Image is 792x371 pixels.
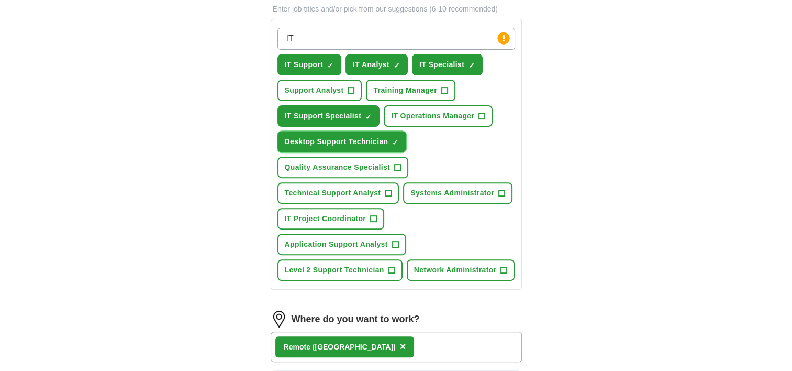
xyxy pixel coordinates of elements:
[277,28,515,50] input: Type a job title and press enter
[277,54,342,75] button: IT Support✓
[277,157,408,178] button: Quality Assurance Specialist
[285,239,388,250] span: Application Support Analyst
[271,311,287,328] img: location.png
[345,54,408,75] button: IT Analyst✓
[412,54,483,75] button: IT Specialist✓
[353,59,389,70] span: IT Analyst
[277,131,407,152] button: Desktop Support Technician✓
[277,259,403,281] button: Level 2 Support Technician
[468,61,475,70] span: ✓
[414,265,497,276] span: Network Administrator
[285,213,366,224] span: IT Project Coordinator
[277,105,380,127] button: IT Support Specialist✓
[285,59,324,70] span: IT Support
[277,80,362,101] button: Support Analyst
[285,111,362,122] span: IT Support Specialist
[391,111,474,122] span: IT Operations Manager
[277,182,399,204] button: Technical Support Analyst
[327,61,333,70] span: ✓
[271,4,522,15] p: Enter job titles and/or pick from our suggestions (6-10 recommended)
[419,59,464,70] span: IT Specialist
[285,85,344,96] span: Support Analyst
[394,61,400,70] span: ✓
[277,208,385,230] button: IT Project Coordinator
[384,105,493,127] button: IT Operations Manager
[292,312,420,326] label: Where do you want to work?
[400,339,406,355] button: ×
[284,342,396,353] div: Remote ([GEOGRAPHIC_DATA])
[285,136,388,147] span: Desktop Support Technician
[410,188,494,199] span: Systems Administrator
[365,113,372,121] span: ✓
[400,341,406,352] span: ×
[285,265,384,276] span: Level 2 Support Technician
[277,234,406,255] button: Application Support Analyst
[403,182,512,204] button: Systems Administrator
[366,80,455,101] button: Training Manager
[285,162,390,173] span: Quality Assurance Specialist
[392,138,398,147] span: ✓
[373,85,437,96] span: Training Manager
[407,259,515,281] button: Network Administrator
[285,188,381,199] span: Technical Support Analyst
